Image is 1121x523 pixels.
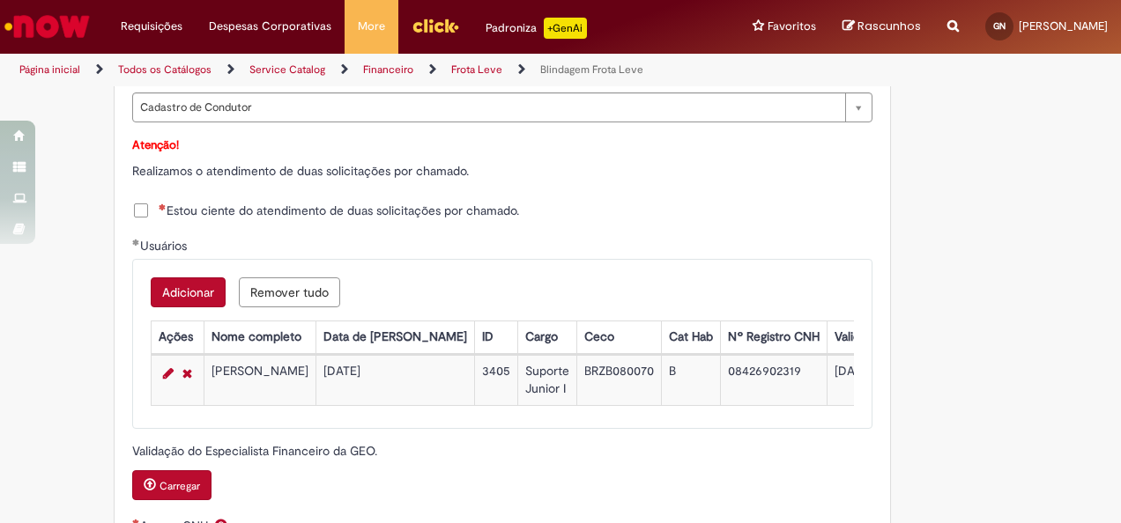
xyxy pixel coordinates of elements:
span: Rascunhos [857,18,921,34]
a: Rascunhos [843,18,921,35]
a: Editar Linha 1 [159,363,178,384]
th: Cat Hab [661,321,720,354]
th: Nome completo [204,321,316,354]
button: Add a row for Usuários [151,277,226,307]
span: Usuários [140,238,190,254]
button: Remove all rows for Usuários [239,277,340,307]
th: Ações [151,321,204,354]
a: Remover linha 1 [178,363,197,384]
th: Validade da CNH [827,321,933,354]
td: Suporte Junior I [517,356,576,406]
span: Favoritos [768,18,816,35]
span: Requisições [121,18,182,35]
a: Service Catalog [249,63,325,77]
span: Obrigatório Preenchido [132,239,140,246]
span: Cadastro de Condutor [140,93,836,122]
span: Estou ciente do atendimento de duas solicitações por chamado. [159,202,519,219]
th: Data de [PERSON_NAME] [316,321,474,354]
td: [DATE] [827,356,933,406]
img: ServiceNow [2,9,93,44]
p: +GenAi [544,18,587,39]
a: Financeiro [363,63,413,77]
td: 08426902319 [720,356,827,406]
img: click_logo_yellow_360x200.png [412,12,459,39]
a: Todos os Catálogos [118,63,212,77]
td: B [661,356,720,406]
span: More [358,18,385,35]
th: Nº Registro CNH [720,321,827,354]
td: [PERSON_NAME] [204,356,316,406]
span: Despesas Corporativas [209,18,331,35]
th: ID [474,321,517,354]
span: GN [993,20,1006,32]
a: Blindagem Frota Leve [540,63,643,77]
span: [PERSON_NAME] [1019,18,1108,33]
button: Carregar anexo de Validação do Especialista Financeiro da GEO. [132,470,212,500]
p: Realizamos o atendimento de duas solicitações por chamado. [132,162,872,180]
div: Padroniza [486,18,587,39]
a: Frota Leve [451,63,502,77]
th: Ceco [576,321,661,354]
a: Página inicial [19,63,80,77]
span: Necessários [159,203,167,210]
td: 3405 [474,356,517,406]
span: Validação do Especialista Financeiro da GEO. [132,443,381,459]
strong: Atenção! [132,137,179,152]
small: Carregar [160,479,200,493]
th: Cargo [517,321,576,354]
td: [DATE] [316,356,474,406]
ul: Trilhas de página [13,54,734,86]
td: BRZB080070 [576,356,661,406]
